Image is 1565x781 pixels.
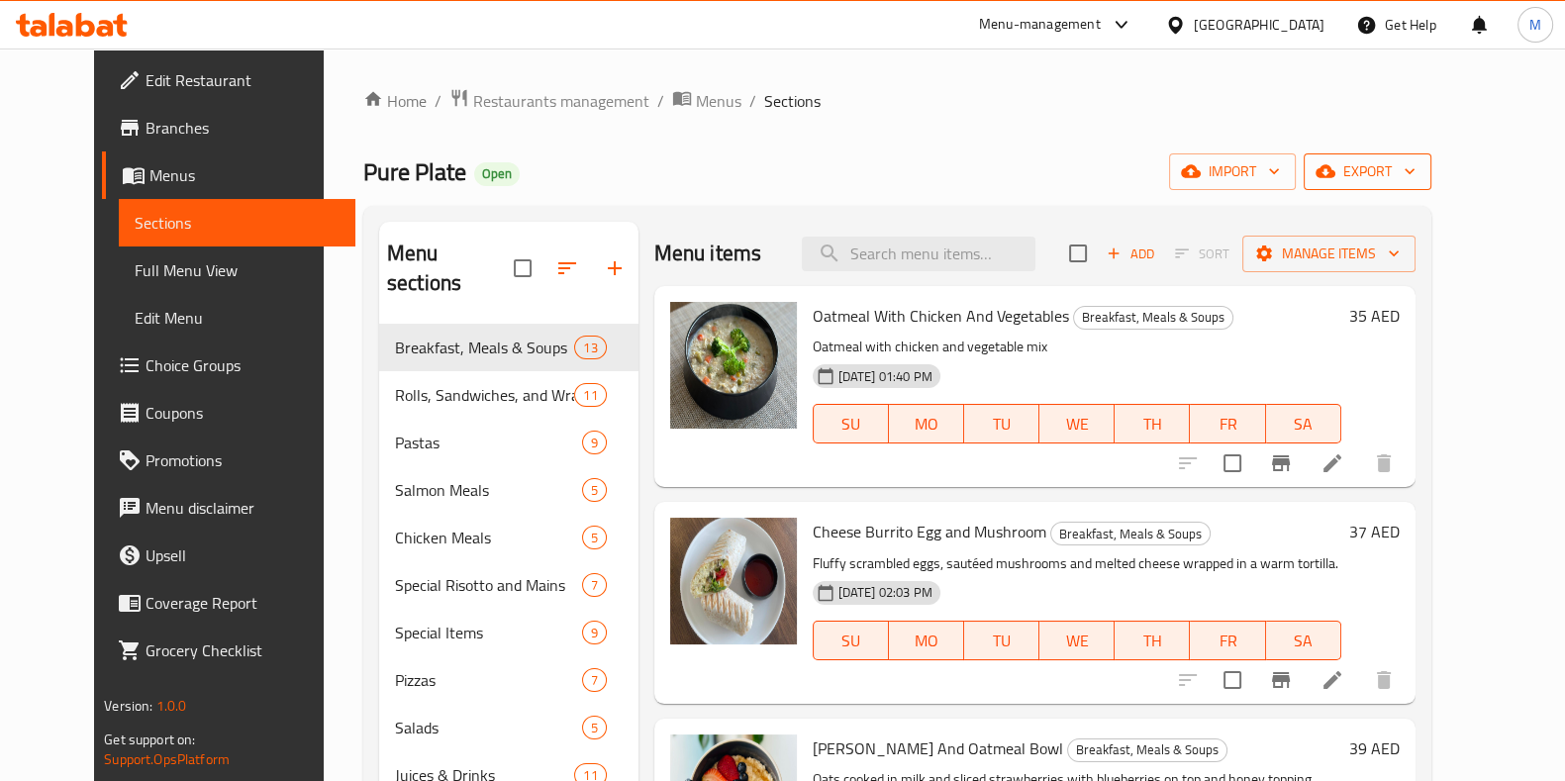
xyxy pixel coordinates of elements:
a: Menus [102,151,355,199]
div: [GEOGRAPHIC_DATA] [1194,14,1324,36]
span: Edit Menu [135,306,340,330]
span: M [1529,14,1541,36]
span: Salmon Meals [395,478,582,502]
button: Add section [591,244,638,292]
span: Sort sections [543,244,591,292]
div: Pizzas7 [379,656,638,704]
span: 5 [583,529,606,547]
a: Edit menu item [1320,451,1344,475]
div: Special Items9 [379,609,638,656]
span: Version: [104,693,152,719]
div: Salads5 [379,704,638,751]
span: Select all sections [502,247,543,289]
span: SU [822,627,881,655]
button: Branch-specific-item [1257,439,1305,487]
li: / [749,89,756,113]
a: Restaurants management [449,88,649,114]
button: FR [1190,404,1265,443]
a: Full Menu View [119,246,355,294]
a: Choice Groups [102,342,355,389]
span: Coverage Report [146,591,340,615]
span: Promotions [146,448,340,472]
input: search [802,237,1035,271]
span: Pizzas [395,668,582,692]
span: Select section [1057,233,1099,274]
a: Support.OpsPlatform [104,746,230,772]
span: Add [1104,243,1157,265]
span: Salads [395,716,582,739]
span: Restaurants management [473,89,649,113]
div: Breakfast, Meals & Soups13 [379,324,638,371]
p: Fluffy scrambled eggs, sautéed mushrooms and melted cheese wrapped in a warm tortilla. [813,551,1341,576]
div: Open [474,162,520,186]
a: Coupons [102,389,355,437]
h6: 39 AED [1349,734,1400,762]
div: items [574,336,606,359]
a: Promotions [102,437,355,484]
div: items [582,621,607,644]
img: Oatmeal With Chicken And Vegetables [670,302,797,429]
span: 5 [583,719,606,737]
button: WE [1039,404,1115,443]
span: Menus [696,89,741,113]
button: FR [1190,621,1265,660]
span: Edit Restaurant [146,68,340,92]
button: MO [889,404,964,443]
span: export [1320,159,1416,184]
div: items [582,573,607,597]
div: Pastas9 [379,419,638,466]
div: Breakfast, Meals & Soups [1067,738,1227,762]
button: delete [1360,439,1408,487]
button: delete [1360,656,1408,704]
button: Branch-specific-item [1257,656,1305,704]
div: Menu-management [979,13,1101,37]
span: import [1185,159,1280,184]
div: items [582,716,607,739]
span: Special Risotto and Mains [395,573,582,597]
span: 9 [583,624,606,642]
a: Home [363,89,427,113]
div: Breakfast, Meals & Soups [1073,306,1233,330]
span: Special Items [395,621,582,644]
li: / [657,89,664,113]
span: Chicken Meals [395,526,582,549]
button: Add [1099,239,1162,269]
a: Coverage Report [102,579,355,627]
span: TU [972,627,1031,655]
a: Menus [672,88,741,114]
img: Cheese Burrito Egg and Mushroom [670,518,797,644]
h6: 35 AED [1349,302,1400,330]
nav: breadcrumb [363,88,1431,114]
a: Branches [102,104,355,151]
button: export [1304,153,1431,190]
h2: Menu sections [387,239,514,298]
span: Oatmeal With Chicken And Vegetables [813,301,1069,331]
button: SA [1266,621,1341,660]
span: TH [1123,627,1182,655]
div: Pastas [395,431,582,454]
span: Breakfast, Meals & Soups [395,336,574,359]
button: TU [964,404,1039,443]
span: Rolls, Sandwiches, and Wraps [395,383,574,407]
span: SA [1274,410,1333,439]
span: Pure Plate [363,149,466,194]
span: [DATE] 01:40 PM [831,367,940,386]
a: Edit menu item [1320,668,1344,692]
div: Salmon Meals5 [379,466,638,514]
span: TU [972,410,1031,439]
span: Sections [135,211,340,235]
span: Open [474,165,520,182]
span: Add item [1099,239,1162,269]
span: MO [897,627,956,655]
span: 1.0.0 [156,693,187,719]
button: WE [1039,621,1115,660]
button: SU [813,404,889,443]
span: Breakfast, Meals & Soups [1051,523,1210,545]
button: SA [1266,404,1341,443]
span: 5 [583,481,606,500]
a: Edit Restaurant [102,56,355,104]
span: TH [1123,410,1182,439]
